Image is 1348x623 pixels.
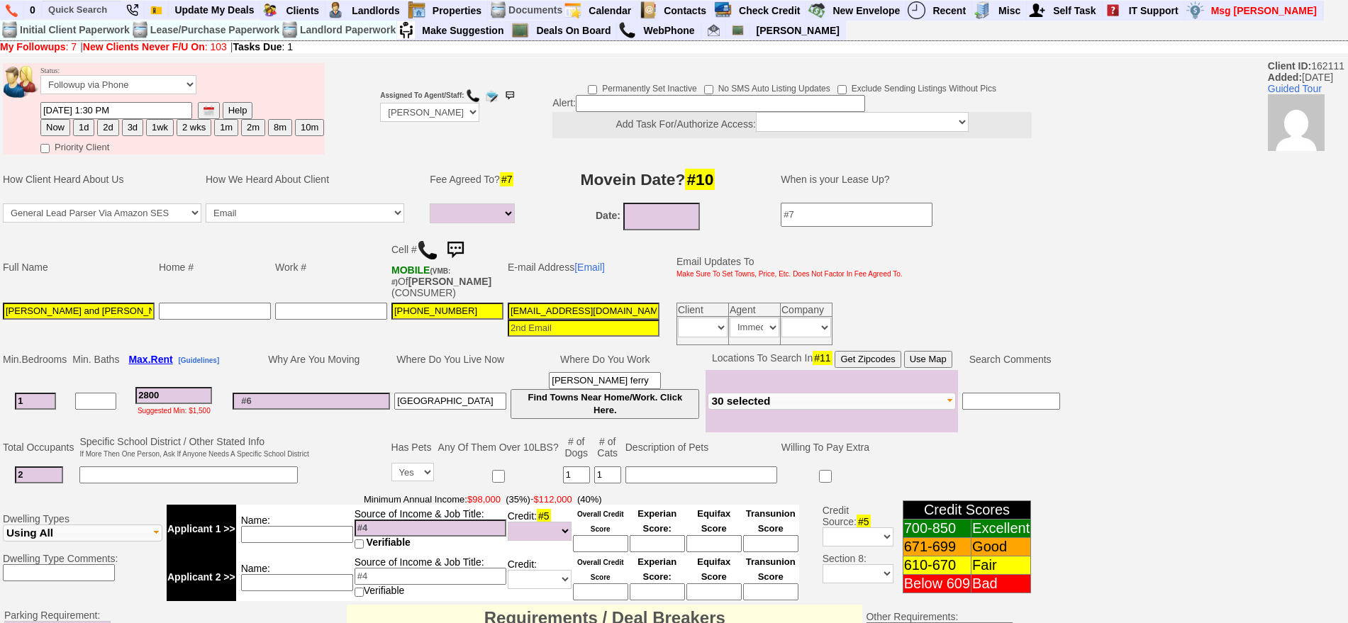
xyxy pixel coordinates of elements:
input: Ask Customer: Do You Know Your Overall Credit Score [573,583,628,600]
td: Credit: [507,553,572,601]
font: Overall Credit Score [577,510,624,533]
td: Where Do You Work [508,349,701,370]
td: Applicant 2 >> [167,553,236,601]
td: Has Pets [389,434,436,461]
img: call.png [466,89,480,103]
td: Cell # Of (CONSUMER) [389,234,506,301]
td: Specific School District / Other Stated Info [77,434,311,461]
td: 610-670 [903,556,971,575]
td: Why Are You Moving [230,349,392,370]
button: Find Towns Near Home/Work. Click Here. [511,389,699,419]
b: Assigned To Agent/Staff: [380,91,464,99]
span: #5 [857,515,871,529]
a: Guided Tour [1268,83,1322,94]
button: Now [40,119,70,136]
center: Add Task For/Authorize Access: [552,112,1032,138]
td: Credit Scores [903,501,1031,520]
button: 2m [241,119,265,136]
input: Ask Customer: Do You Know Your Experian Credit Score [630,535,685,552]
b: Client ID: [1268,60,1311,72]
td: Good [971,538,1031,556]
input: #9 [549,372,661,389]
input: Ask Customer: Do You Know Your Overall Credit Score [573,535,628,552]
img: compose_email.png [484,89,498,103]
span: Using All [6,527,53,539]
a: Make Suggestion [416,21,510,40]
img: jorge@homesweethomeproperties.com [708,24,720,36]
a: Deals On Board [530,21,617,40]
a: Tasks Due: 1 [233,41,294,52]
font: (VMB: #) [391,267,450,286]
a: Update My Deals [169,1,260,19]
a: New Envelope [827,1,906,20]
label: No SMS Auto Listing Updates [704,79,830,95]
a: Msg [PERSON_NAME] [1205,1,1323,20]
font: Msg [PERSON_NAME] [1211,5,1317,16]
td: Documents [508,1,563,20]
font: If More Then One Person, Ask If Anyone Needs A Specific School District [79,450,308,458]
img: appt_icon.png [564,1,581,19]
a: Landlords [346,1,406,20]
img: call.png [417,240,438,261]
input: Ask Customer: Do You Know Your Transunion Credit Score [743,535,798,552]
img: help2.png [1104,1,1122,19]
a: 0 [24,1,42,19]
input: #7 [781,203,932,227]
font: Experian Score: [637,556,676,582]
a: Recent [927,1,972,20]
td: E-mail Address [506,234,662,301]
font: $98,000 [467,494,501,505]
img: officebldg.png [974,1,991,19]
img: people.png [4,66,46,98]
img: money.png [1186,1,1204,19]
font: Status: [40,67,196,91]
font: Overall Credit Score [577,559,624,581]
input: 1st Email - Question #0 [508,303,659,320]
td: Willing To Pay Extra [779,434,871,461]
b: [PERSON_NAME] [408,276,491,287]
span: 30 selected [711,395,770,407]
img: chalkboard.png [511,21,529,39]
td: How We Heard About Client [204,158,420,201]
input: Ask Customer: Do You Know Your Experian Credit Score [630,583,685,600]
a: New Clients Never F/U On: 103 [83,41,227,52]
b: T-Mobile USA, Inc. [391,264,450,287]
b: Added: [1268,72,1302,83]
input: #1 [15,393,56,410]
h3: Movein Date? [531,167,765,192]
td: Search Comments [958,349,1062,370]
input: Exclude Sending Listings Without Pics [837,85,847,94]
td: Agent [729,303,781,316]
label: Exclude Sending Listings Without Pics [837,79,996,95]
input: Priority Client [40,144,50,153]
td: Initial Client Paperwork [19,21,130,40]
button: 1d [73,119,94,136]
td: Below 609 [903,575,971,593]
img: gmoney.png [808,1,825,19]
button: 30 selected [708,393,956,410]
td: Company [781,303,832,316]
label: Permanently Set Inactive [588,79,696,95]
font: Transunion Score [746,556,796,582]
td: Min. Baths [70,349,121,370]
img: docs.png [489,1,507,19]
input: #6 [233,393,390,410]
td: 671-699 [903,538,971,556]
input: Ask Customer: Do You Know Your Equifax Credit Score [686,535,742,552]
font: Transunion Score [746,508,796,534]
td: Name: [236,553,354,601]
font: Suggested Min: $1,500 [138,407,211,415]
span: #5 [537,509,551,523]
label: Priority Client [40,137,109,154]
input: 2nd Email [508,320,659,337]
td: How Client Heard About Us [1,158,204,201]
img: landlord.png [327,1,345,19]
td: Email Updates To [666,234,905,301]
td: Landlord Paperwork [299,21,396,40]
button: Using All [3,524,162,541]
font: Make Sure To Set Towns, Price, Etc. Does Not Factor In Fee Agreed To. [676,270,903,278]
font: Minimum Annual Income: [364,494,530,505]
b: [Guidelines] [178,357,219,364]
button: 2d [97,119,118,136]
input: Permanently Set Inactive [588,85,597,94]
